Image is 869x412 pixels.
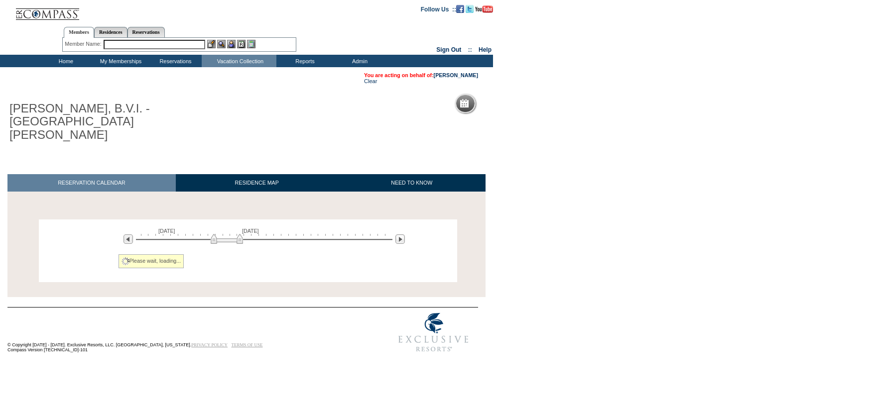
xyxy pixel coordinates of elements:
img: spinner2.gif [122,257,129,265]
span: [DATE] [242,228,259,234]
a: RESERVATION CALENDAR [7,174,176,192]
img: Next [395,234,405,244]
span: You are acting on behalf of: [364,72,478,78]
a: Residences [94,27,127,37]
td: My Memberships [92,55,147,67]
h1: [PERSON_NAME], B.V.I. - [GEOGRAPHIC_DATA][PERSON_NAME] [7,100,231,143]
a: TERMS OF USE [232,342,263,347]
a: Clear [364,78,377,84]
a: Help [479,46,492,53]
span: :: [468,46,472,53]
img: Reservations [237,40,246,48]
a: RESIDENCE MAP [176,174,338,192]
img: Subscribe to our YouTube Channel [475,5,493,13]
img: Exclusive Resorts [389,308,478,357]
div: Member Name: [65,40,103,48]
img: b_edit.gif [207,40,216,48]
a: Subscribe to our YouTube Channel [475,5,493,11]
td: Follow Us :: [421,5,456,13]
img: Impersonate [227,40,236,48]
div: Please wait, loading... [119,254,184,268]
a: Sign Out [436,46,461,53]
img: Previous [124,234,133,244]
h5: Reservation Calendar [473,101,549,107]
td: Reservations [147,55,202,67]
td: Reports [276,55,331,67]
a: Reservations [127,27,165,37]
span: [DATE] [158,228,175,234]
img: Become our fan on Facebook [456,5,464,13]
a: Members [64,27,94,38]
a: [PERSON_NAME] [434,72,478,78]
img: Follow us on Twitter [466,5,474,13]
a: Become our fan on Facebook [456,5,464,11]
img: b_calculator.gif [247,40,255,48]
td: Home [37,55,92,67]
a: NEED TO KNOW [338,174,486,192]
a: PRIVACY POLICY [191,342,228,347]
img: View [217,40,226,48]
td: Admin [331,55,386,67]
a: Follow us on Twitter [466,5,474,11]
td: Vacation Collection [202,55,276,67]
td: © Copyright [DATE] - [DATE]. Exclusive Resorts, LLC. [GEOGRAPHIC_DATA], [US_STATE]. Compass Versi... [7,308,356,357]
